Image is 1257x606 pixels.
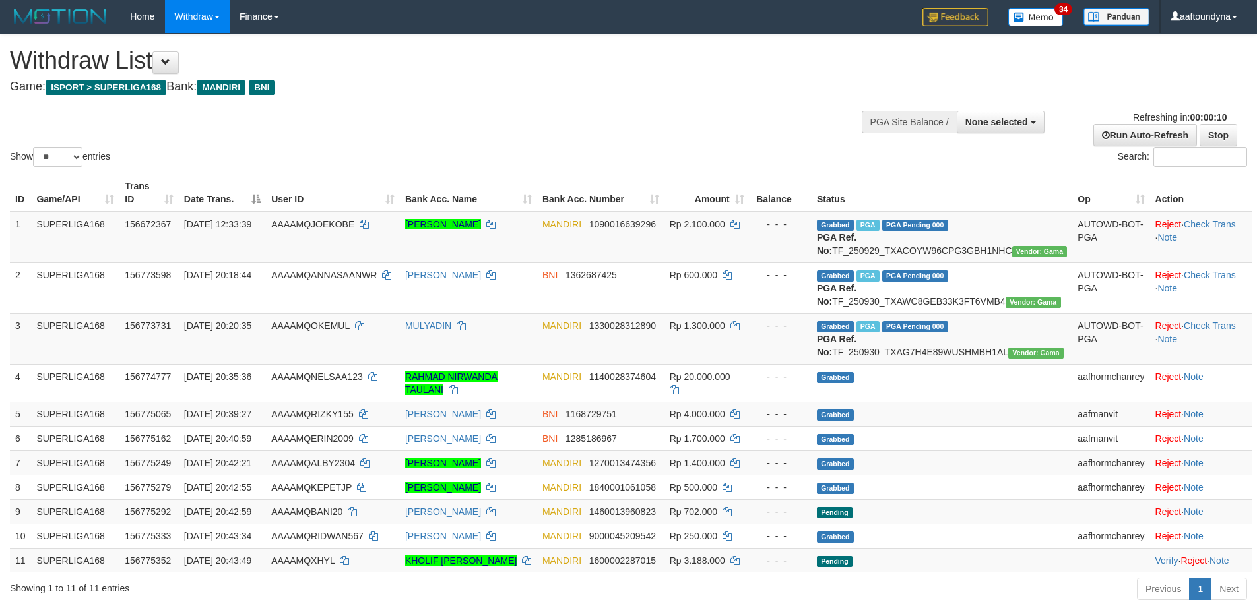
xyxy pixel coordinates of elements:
a: Note [1157,232,1177,243]
div: - - - [755,268,806,282]
td: SUPERLIGA168 [31,364,119,402]
span: Vendor URL: https://trx31.1velocity.biz [1012,246,1068,257]
td: TF_250929_TXACOYW96CPG3GBH1NHC [812,212,1072,263]
th: Status [812,174,1072,212]
span: Vendor URL: https://trx31.1velocity.biz [1008,348,1064,359]
td: 7 [10,450,31,475]
td: SUPERLIGA168 [31,212,119,263]
span: 156774777 [125,371,171,382]
td: 5 [10,402,31,426]
span: MANDIRI [542,320,581,331]
span: PGA Pending [882,270,948,282]
span: AAAAMQKEPETJP [271,482,352,493]
td: AUTOWD-BOT-PGA [1072,313,1149,364]
span: Rp 500.000 [670,482,717,493]
td: · [1150,499,1252,524]
span: Grabbed [817,220,854,231]
th: Date Trans.: activate to sort column descending [179,174,266,212]
a: Reject [1155,320,1182,331]
a: KHOLIF [PERSON_NAME] [405,555,517,566]
a: Reject [1155,482,1182,493]
span: BNI [542,409,558,419]
td: 3 [10,313,31,364]
td: · · [1150,313,1252,364]
a: Note [1157,283,1177,293]
td: AUTOWD-BOT-PGA [1072,262,1149,313]
span: MANDIRI [542,555,581,566]
div: - - - [755,218,806,231]
span: AAAAMQRIDWAN567 [271,531,364,541]
select: Showentries [33,147,82,167]
span: Rp 4.000.000 [670,409,725,419]
th: Game/API: activate to sort column ascending [31,174,119,212]
span: AAAAMQALBY2304 [271,458,355,468]
th: Op: activate to sort column ascending [1072,174,1149,212]
span: MANDIRI [542,506,581,517]
span: Rp 600.000 [670,270,717,280]
span: Grabbed [817,531,854,543]
td: aafmanvit [1072,426,1149,450]
a: Reject [1155,371,1182,382]
td: · [1150,364,1252,402]
a: Check Trans [1184,270,1236,280]
a: Note [1184,482,1204,493]
a: Note [1209,555,1229,566]
strong: 00:00:10 [1190,112,1227,123]
span: Copy 1090016639296 to clipboard [589,219,656,229]
td: 9 [10,499,31,524]
a: Reject [1155,409,1182,419]
span: Copy 1140028374604 to clipboard [589,371,656,382]
th: Balance [750,174,812,212]
div: - - - [755,319,806,332]
td: · [1150,426,1252,450]
h4: Game: Bank: [10,80,825,94]
td: 6 [10,426,31,450]
span: Rp 2.100.000 [670,219,725,229]
span: Grabbed [817,270,854,282]
span: Copy 9000045209542 to clipboard [589,531,656,541]
td: TF_250930_TXAWC8GEB33K3FT6VMB4 [812,262,1072,313]
td: aafhormchanrey [1072,524,1149,548]
span: Marked by aafsoycanthlai [856,270,880,282]
td: 1 [10,212,31,263]
span: 156775279 [125,482,171,493]
span: 156773598 [125,270,171,280]
a: Note [1184,458,1204,468]
span: [DATE] 20:18:44 [184,270,251,280]
a: [PERSON_NAME] [405,219,481,229]
span: Rp 1.300.000 [670,320,725,331]
span: Copy 1362687425 to clipboard [565,270,617,280]
span: [DATE] 20:35:36 [184,371,251,382]
span: MANDIRI [197,80,245,95]
td: · [1150,524,1252,548]
td: SUPERLIGA168 [31,524,119,548]
span: 156672367 [125,219,171,229]
span: BNI [542,433,558,444]
td: SUPERLIGA168 [31,548,119,572]
td: TF_250930_TXAG7H4E89WUSHMBH1AL [812,313,1072,364]
a: [PERSON_NAME] [405,482,481,493]
span: Copy 1330028312890 to clipboard [589,320,656,331]
span: Rp 1.700.000 [670,433,725,444]
span: Rp 20.000.000 [670,371,730,382]
span: Pending [817,507,853,518]
a: Reject [1155,433,1182,444]
span: MANDIRI [542,219,581,229]
a: Note [1184,506,1204,517]
button: None selected [957,111,1045,133]
a: Next [1211,578,1247,600]
a: Check Trans [1184,320,1236,331]
img: panduan.png [1083,8,1149,26]
div: - - - [755,408,806,421]
td: SUPERLIGA168 [31,499,119,524]
img: Button%20Memo.svg [1008,8,1064,26]
span: AAAAMQXHYL [271,555,335,566]
div: - - - [755,456,806,470]
span: MANDIRI [542,482,581,493]
span: AAAAMQJOEKOBE [271,219,354,229]
td: SUPERLIGA168 [31,262,119,313]
div: - - - [755,370,806,383]
span: [DATE] 20:42:55 [184,482,251,493]
span: 156775333 [125,531,171,541]
td: SUPERLIGA168 [31,426,119,450]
